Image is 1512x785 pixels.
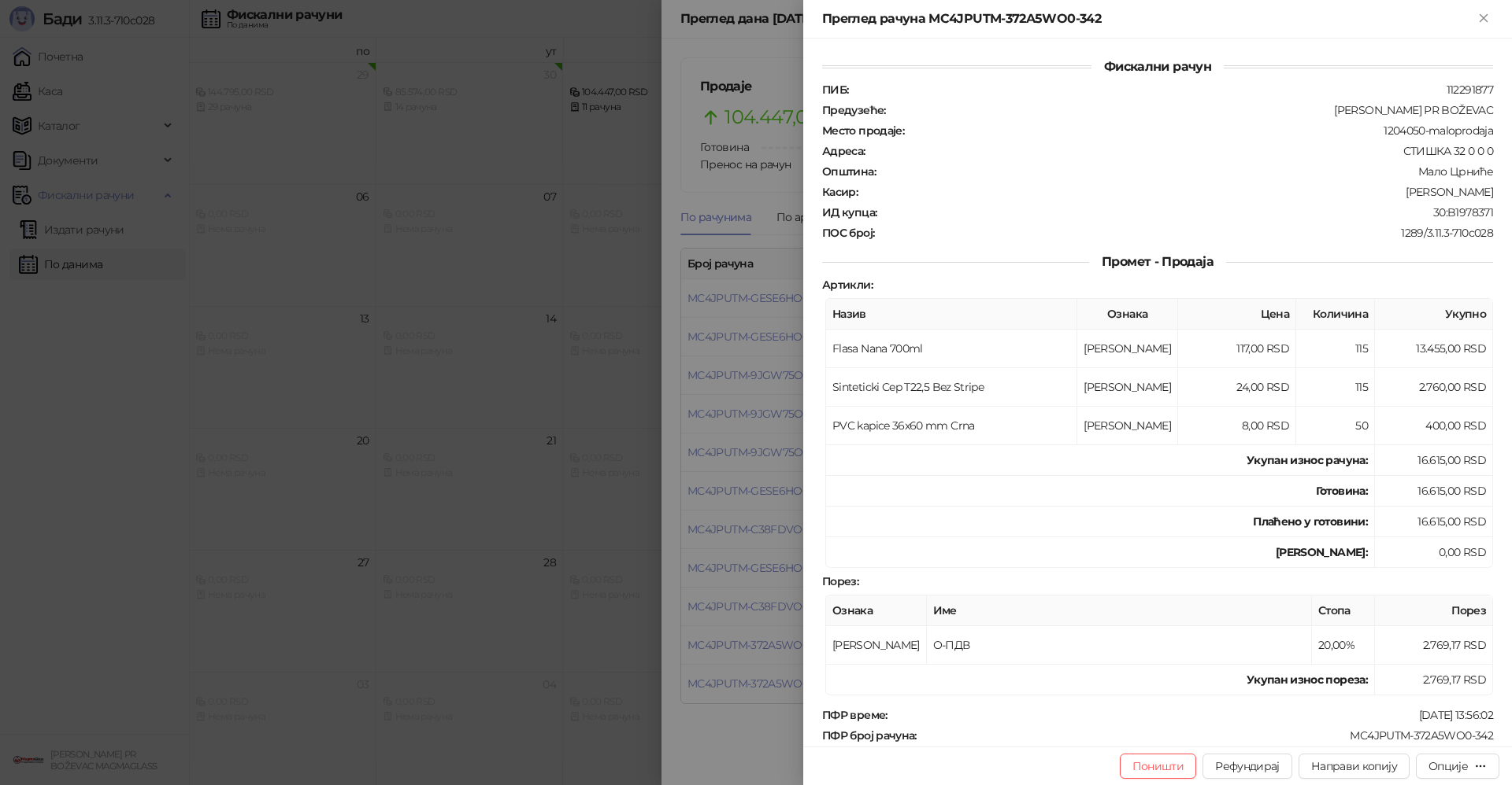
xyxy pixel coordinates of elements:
[1077,368,1178,407] td: [PERSON_NAME]
[1429,759,1468,773] div: Опције
[822,278,873,292] strong: Артикли :
[1375,665,1493,695] td: 2.769,17 RSD
[927,626,1312,665] td: О-ПДВ
[1253,514,1368,529] strong: Плаћено у готовини:
[1311,759,1397,773] span: Направи копију
[1276,545,1368,559] strong: [PERSON_NAME]:
[1375,476,1493,507] td: 16.615,00 RSD
[888,103,1495,117] div: [PERSON_NAME] PR BOŽEVAC
[1375,537,1493,568] td: 0,00 RSD
[822,708,888,722] strong: ПФР време :
[1375,626,1493,665] td: 2.769,17 RSD
[1178,407,1296,445] td: 8,00 RSD
[876,226,1495,240] div: 1289/3.11.3-710c028
[826,330,1077,368] td: Flasa Nana 700ml
[822,103,886,117] strong: Предузеће :
[918,728,1495,743] div: MC4JPUTM-372A5WO0-342
[822,226,874,240] strong: ПОС број :
[1316,484,1368,498] strong: Готовина :
[1416,754,1499,779] button: Опције
[1178,330,1296,368] td: 117,00 RSD
[826,368,1077,407] td: Sinteticki Cep T22,5 Bez Stripe
[867,144,1495,158] div: СТИШКА 32 0 0 0
[1375,507,1493,537] td: 16.615,00 RSD
[1375,330,1493,368] td: 13.455,00 RSD
[1299,754,1410,779] button: Направи копију
[826,595,927,626] th: Ознака
[1296,368,1375,407] td: 115
[889,708,1495,722] div: [DATE] 13:56:02
[826,299,1077,330] th: Назив
[1375,595,1493,626] th: Порез
[826,626,927,665] td: [PERSON_NAME]
[1474,9,1493,28] button: Close
[1089,254,1226,269] span: Промет - Продаја
[1375,299,1493,330] th: Укупно
[1203,754,1292,779] button: Рефундирај
[877,164,1495,179] div: Мало Црниће
[1375,407,1493,445] td: 400,00 RSD
[1312,626,1375,665] td: 20,00%
[1091,59,1224,74] span: Фискални рачун
[1077,299,1178,330] th: Ознака
[1296,407,1375,445] td: 50
[1296,330,1375,368] td: 115
[822,205,876,219] strong: ИД купца :
[822,728,917,743] strong: ПФР број рачуна :
[822,185,858,199] strong: Касир :
[1375,368,1493,407] td: 2.760,00 RSD
[822,164,876,179] strong: Општина :
[906,123,1495,138] div: 1204050-maloprodaja
[1247,453,1368,467] strong: Укупан износ рачуна :
[1077,407,1178,445] td: [PERSON_NAME]
[878,205,1495,219] div: 30:B1978371
[927,595,1312,626] th: Име
[822,123,904,138] strong: Место продаје :
[1077,330,1178,368] td: [PERSON_NAME]
[1312,595,1375,626] th: Стопа
[822,83,848,97] strong: ПИБ :
[1178,368,1296,407] td: 24,00 RSD
[1120,754,1197,779] button: Поништи
[822,144,865,158] strong: Адреса :
[822,9,1474,28] div: Преглед рачуна MC4JPUTM-372A5WO0-342
[1375,445,1493,476] td: 16.615,00 RSD
[859,185,1495,199] div: [PERSON_NAME]
[822,574,858,588] strong: Порез :
[1178,299,1296,330] th: Цена
[826,407,1077,445] td: PVC kapice 36x60 mm Crna
[850,83,1495,97] div: 112291877
[1247,673,1368,687] strong: Укупан износ пореза:
[1296,299,1375,330] th: Количина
